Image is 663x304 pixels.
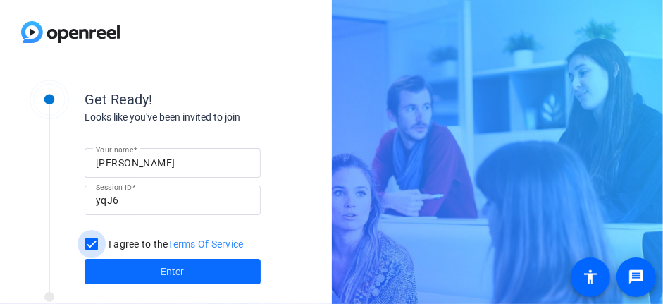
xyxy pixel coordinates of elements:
div: Looks like you've been invited to join [85,110,366,125]
div: Get Ready! [85,89,366,110]
a: Terms Of Service [168,238,244,250]
mat-label: Your name [96,145,133,154]
button: Enter [85,259,261,284]
span: Enter [161,265,185,279]
mat-icon: accessibility [582,269,599,286]
label: I agree to the [106,237,244,251]
mat-label: Session ID [96,183,132,191]
mat-icon: message [628,269,645,286]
